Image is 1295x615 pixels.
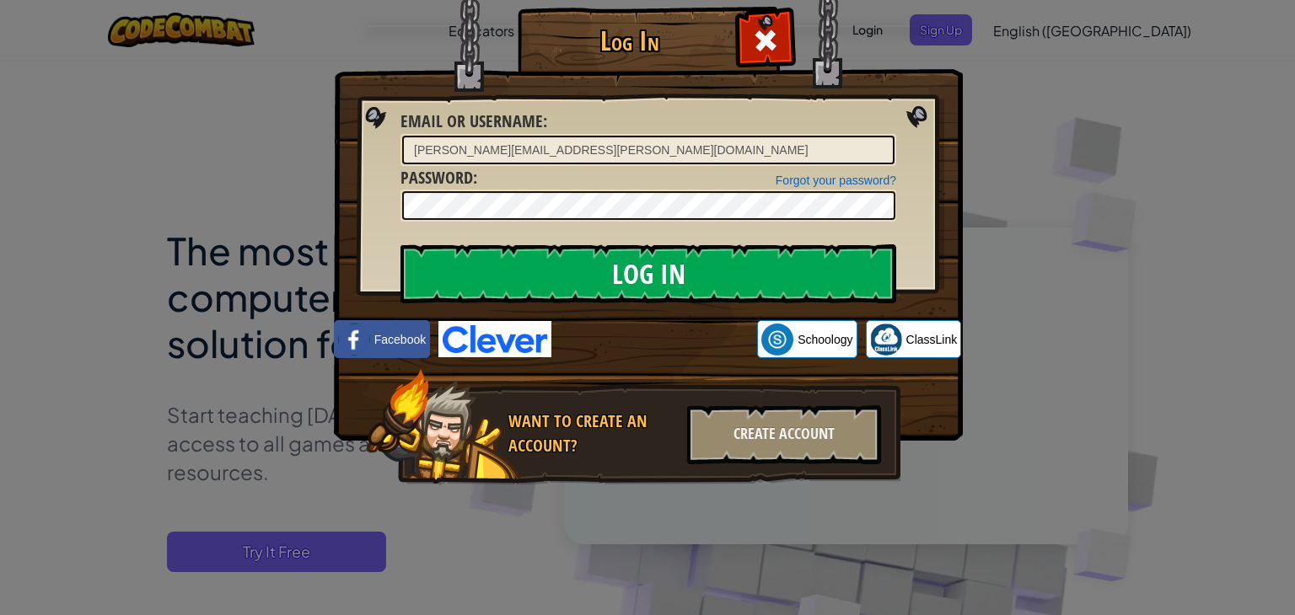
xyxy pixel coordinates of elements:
h1: Log In [522,26,737,56]
div: Create Account [687,405,881,464]
img: schoology.png [761,324,793,356]
span: Email or Username [400,110,543,132]
a: Forgot your password? [776,174,896,187]
span: Schoology [798,331,852,348]
input: Log In [400,244,896,303]
iframe: Sign in with Google Button [551,321,757,358]
label: : [400,110,547,134]
img: clever-logo-blue.png [438,321,551,357]
img: facebook_small.png [338,324,370,356]
span: ClassLink [906,331,958,348]
label: : [400,166,477,190]
span: Facebook [374,331,426,348]
img: classlink-logo-small.png [870,324,902,356]
span: Password [400,166,473,189]
div: Want to create an account? [508,409,677,457]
